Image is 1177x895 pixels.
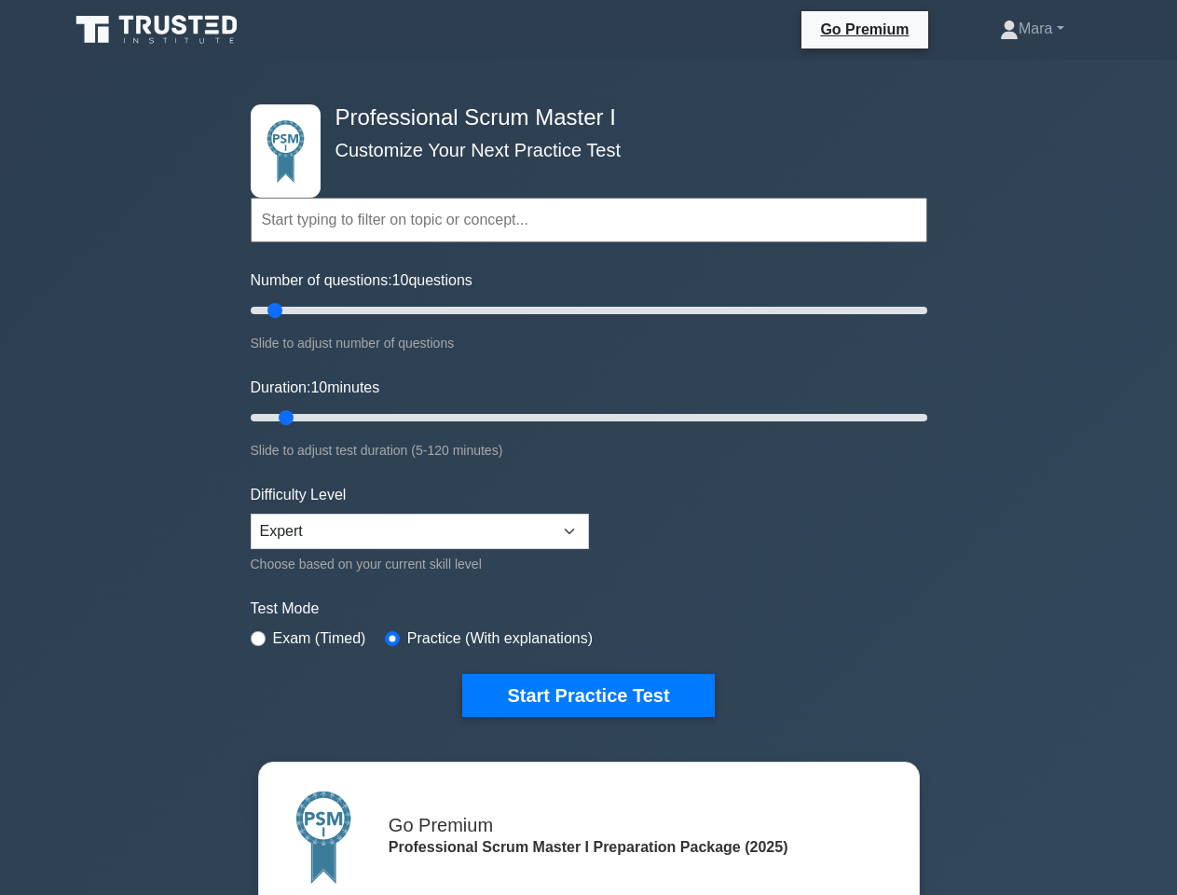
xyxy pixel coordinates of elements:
[310,379,327,395] span: 10
[462,674,714,717] button: Start Practice Test
[251,198,927,242] input: Start typing to filter on topic or concept...
[251,332,927,354] div: Slide to adjust number of questions
[251,598,927,620] label: Test Mode
[955,10,1109,48] a: Mara
[251,484,347,506] label: Difficulty Level
[328,104,836,131] h4: Professional Scrum Master I
[392,272,409,288] span: 10
[251,269,472,292] label: Number of questions: questions
[251,439,927,461] div: Slide to adjust test duration (5-120 minutes)
[251,553,589,575] div: Choose based on your current skill level
[407,627,593,650] label: Practice (With explanations)
[809,18,920,41] a: Go Premium
[251,377,380,399] label: Duration: minutes
[273,627,366,650] label: Exam (Timed)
